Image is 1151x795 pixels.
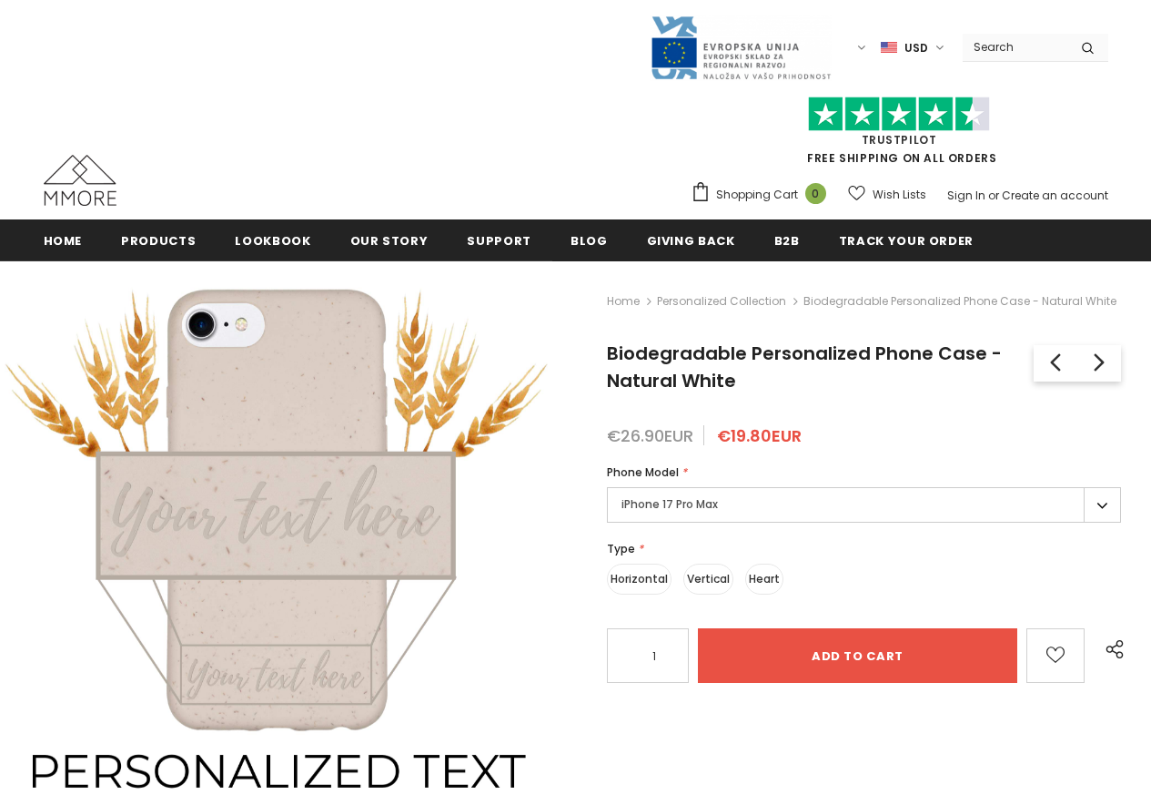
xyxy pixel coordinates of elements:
span: Phone Model [607,464,679,480]
a: support [467,219,531,260]
a: Our Story [350,219,429,260]
span: or [988,188,999,203]
span: Wish Lists [873,186,926,204]
span: FREE SHIPPING ON ALL ORDERS [691,105,1108,166]
a: Lookbook [235,219,310,260]
span: Blog [570,232,608,250]
span: support [467,232,531,250]
label: Heart [745,564,783,595]
span: Biodegradable Personalized Phone Case - Natural White [803,290,1116,312]
span: Our Story [350,232,429,250]
a: Products [121,219,196,260]
img: Javni Razpis [650,15,832,81]
a: Trustpilot [862,132,937,148]
a: Create an account [1002,188,1108,203]
label: Vertical [683,564,733,595]
span: Shopping Cart [716,186,798,204]
a: Home [44,219,83,260]
a: Javni Razpis [650,39,832,55]
a: Track your order [839,219,974,260]
label: Horizontal [607,564,671,595]
span: Lookbook [235,232,310,250]
a: Blog [570,219,608,260]
a: B2B [774,219,800,260]
span: 0 [805,183,826,204]
input: Add to cart [698,628,1017,683]
span: Giving back [647,232,735,250]
a: Shopping Cart 0 [691,181,835,209]
a: Wish Lists [848,178,926,210]
span: Biodegradable Personalized Phone Case - Natural White [607,341,1002,393]
img: MMORE Cases [44,155,116,206]
img: USD [881,40,897,56]
input: Search Site [963,34,1067,60]
span: USD [904,39,928,57]
a: Sign In [947,188,985,203]
img: Trust Pilot Stars [808,97,990,132]
span: €19.80EUR [717,424,802,447]
a: Personalized Collection [657,293,786,309]
a: Giving back [647,219,735,260]
span: €26.90EUR [607,424,693,447]
span: Products [121,232,196,250]
label: iPhone 17 Pro Max [607,487,1121,523]
span: Home [44,232,83,250]
span: Type [607,541,635,556]
span: B2B [774,232,800,250]
a: Home [607,290,640,312]
span: Track your order [839,232,974,250]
